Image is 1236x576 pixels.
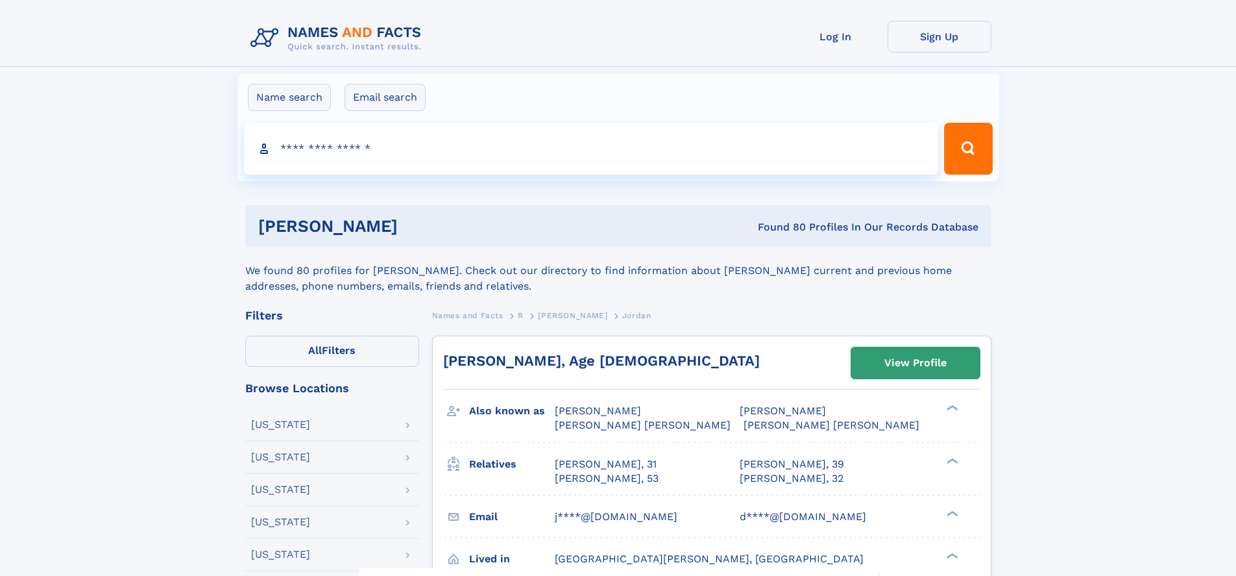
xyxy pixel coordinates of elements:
span: [GEOGRAPHIC_DATA][PERSON_NAME], [GEOGRAPHIC_DATA] [555,553,864,565]
a: [PERSON_NAME], 39 [740,457,844,471]
span: [PERSON_NAME] [740,405,826,417]
div: ❯ [943,509,959,518]
div: ❯ [943,551,959,560]
div: ❯ [943,457,959,465]
h3: Email [469,506,555,528]
h3: Relatives [469,453,555,475]
span: [PERSON_NAME] [PERSON_NAME] [744,419,919,431]
a: Log In [784,21,888,53]
a: Sign Up [888,21,991,53]
span: All [308,344,322,357]
div: Filters [245,310,419,321]
label: Name search [248,84,331,111]
label: Filters [245,336,419,367]
span: Jordan [622,311,651,320]
a: [PERSON_NAME], 32 [740,471,843,486]
h3: Also known as [469,400,555,422]
a: R [518,307,524,323]
a: Names and Facts [432,307,503,323]
div: [US_STATE] [251,549,310,560]
div: View Profile [884,348,947,378]
a: View Profile [851,347,980,379]
div: [US_STATE] [251,419,310,430]
div: [US_STATE] [251,517,310,527]
button: Search Button [944,123,992,175]
span: [PERSON_NAME] [555,405,641,417]
h1: [PERSON_NAME] [258,218,578,234]
div: [US_STATE] [251,452,310,462]
a: [PERSON_NAME], 53 [555,471,659,486]
div: We found 80 profiles for [PERSON_NAME]. Check out our directory to find information about [PERSON... [245,247,991,294]
input: search input [244,123,939,175]
label: Email search [345,84,426,111]
div: [US_STATE] [251,484,310,495]
div: Browse Locations [245,382,419,394]
h3: Lived in [469,548,555,570]
span: [PERSON_NAME] [538,311,607,320]
div: Found 80 Profiles In Our Records Database [577,220,978,234]
div: ❯ [943,404,959,412]
a: [PERSON_NAME], Age [DEMOGRAPHIC_DATA] [443,353,760,369]
img: Logo Names and Facts [245,21,432,56]
span: R [518,311,524,320]
span: [PERSON_NAME] [PERSON_NAME] [555,419,731,431]
a: [PERSON_NAME], 31 [555,457,657,471]
a: [PERSON_NAME] [538,307,607,323]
